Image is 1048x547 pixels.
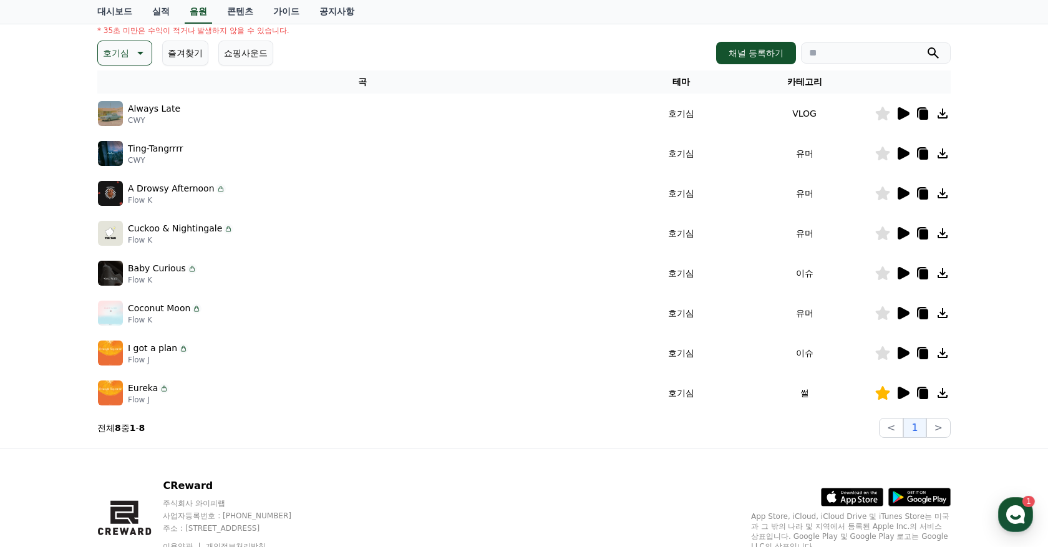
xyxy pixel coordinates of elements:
[128,155,183,165] p: CWY
[98,221,123,246] img: music
[98,301,123,326] img: music
[4,395,82,427] a: 홈
[98,261,123,286] img: music
[82,395,161,427] a: 1대화
[128,115,180,125] p: CWY
[128,102,180,115] p: Always Late
[128,302,190,315] p: Coconut Moon
[98,380,123,405] img: music
[114,415,129,425] span: 대화
[98,141,123,166] img: music
[734,133,875,173] td: 유머
[628,70,734,94] th: 테마
[628,173,734,213] td: 호기심
[98,341,123,365] img: music
[98,181,123,206] img: music
[628,94,734,133] td: 호기심
[926,418,951,438] button: >
[128,235,233,245] p: Flow K
[128,182,215,195] p: A Drowsy Afternoon
[879,418,903,438] button: <
[163,478,315,493] p: CReward
[628,213,734,253] td: 호기심
[128,382,158,395] p: Eureka
[128,355,188,365] p: Flow J
[130,423,136,433] strong: 1
[97,26,289,36] p: * 35초 미만은 수익이 적거나 발생하지 않을 수 있습니다.
[218,41,273,65] button: 쇼핑사운드
[97,422,145,434] p: 전체 중 -
[127,395,131,405] span: 1
[903,418,926,438] button: 1
[734,253,875,293] td: 이슈
[128,195,226,205] p: Flow K
[628,333,734,373] td: 호기심
[39,414,47,424] span: 홈
[628,373,734,413] td: 호기심
[628,133,734,173] td: 호기심
[97,41,152,65] button: 호기심
[163,511,315,521] p: 사업자등록번호 : [PHONE_NUMBER]
[115,423,121,433] strong: 8
[97,70,628,94] th: 곡
[193,414,208,424] span: 설정
[161,395,240,427] a: 설정
[128,222,222,235] p: Cuckoo & Nightingale
[128,142,183,155] p: Ting-Tangrrrr
[734,70,875,94] th: 카테고리
[139,423,145,433] strong: 8
[128,395,169,405] p: Flow J
[103,44,129,62] p: 호기심
[628,293,734,333] td: 호기심
[163,523,315,533] p: 주소 : [STREET_ADDRESS]
[163,498,315,508] p: 주식회사 와이피랩
[128,342,177,355] p: I got a plan
[734,173,875,213] td: 유머
[162,41,208,65] button: 즐겨찾기
[734,213,875,253] td: 유머
[128,275,197,285] p: Flow K
[128,315,201,325] p: Flow K
[128,262,186,275] p: Baby Curious
[734,94,875,133] td: VLOG
[628,253,734,293] td: 호기심
[734,333,875,373] td: 이슈
[734,373,875,413] td: 썰
[734,293,875,333] td: 유머
[98,101,123,126] img: music
[716,42,796,64] button: 채널 등록하기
